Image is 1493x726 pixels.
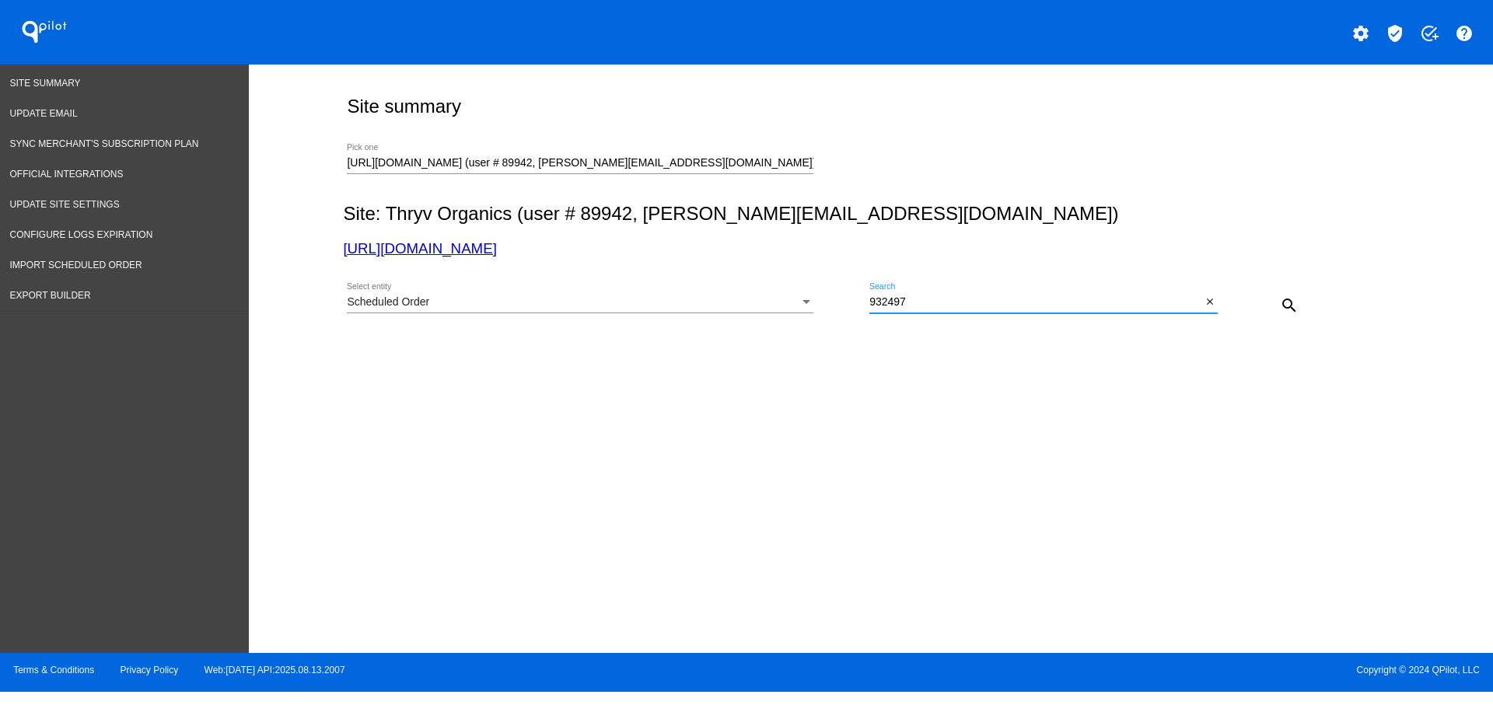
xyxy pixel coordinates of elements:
span: Configure logs expiration [10,229,153,240]
h2: Site: Thryv Organics (user # 89942, [PERSON_NAME][EMAIL_ADDRESS][DOMAIN_NAME]) [343,203,1392,225]
mat-icon: search [1280,296,1299,315]
mat-icon: add_task [1420,24,1439,43]
span: Official Integrations [10,169,124,180]
input: Number [347,157,813,169]
mat-icon: close [1205,296,1215,309]
h1: QPilot [13,16,75,47]
a: Privacy Policy [121,665,179,675]
button: Clear [1201,294,1218,310]
span: Site Summary [10,78,81,89]
span: Copyright © 2024 QPilot, LLC [760,665,1480,675]
mat-icon: settings [1351,24,1370,43]
mat-select: Select entity [347,296,813,309]
span: Scheduled Order [347,295,429,308]
a: [URL][DOMAIN_NAME] [343,240,496,257]
span: Sync Merchant's Subscription Plan [10,138,199,149]
h2: Site summary [347,96,461,117]
a: Terms & Conditions [13,665,94,675]
mat-icon: verified_user [1386,24,1404,43]
input: Search [869,296,1201,309]
span: Export Builder [10,290,91,301]
span: Update Email [10,108,78,119]
span: Import Scheduled Order [10,260,142,271]
mat-icon: help [1455,24,1474,43]
a: Web:[DATE] API:2025.08.13.2007 [205,665,345,675]
span: Update Site Settings [10,199,120,210]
